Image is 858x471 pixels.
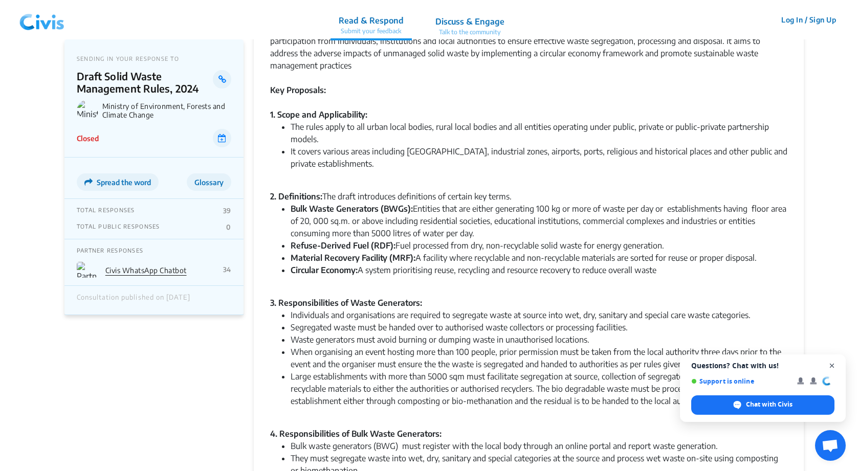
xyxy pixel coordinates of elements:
[187,173,231,191] button: Glossary
[270,191,322,201] strong: 2. Definitions:
[223,207,231,215] p: 39
[291,370,787,419] li: Large establishments with more than 5000 sqm must facilitate segregation at source, collection of...
[291,121,787,145] li: The rules apply to all urban local bodies, rural local bodies and all entities operating under pu...
[270,109,367,120] strong: 1. Scope and Applicability:
[291,321,787,333] li: Segregated waste must be handed over to authorised waste collectors or processing facilities.
[270,429,442,439] strong: 4. Responsibilities of Bulk Waste Generators:
[77,173,159,191] button: Spread the word
[77,70,213,95] p: Draft Solid Waste Management Rules, 2024
[291,203,787,239] li: Entities that are either generating 100 kg or more of waste per day or establishments having floo...
[226,223,231,231] p: 0
[291,252,787,264] li: A facility where recyclable and non-recyclable materials are sorted for reuse or proper disposal.
[291,440,787,452] li: Bulk waste generators (BWG) must register with the local body through an online portal and report...
[691,395,834,415] div: Chat with Civis
[77,207,135,215] p: TOTAL RESPONSES
[77,262,97,278] img: Partner Logo
[194,178,224,187] span: Glossary
[105,266,187,275] a: Civis WhatsApp Chatbot
[291,239,787,252] li: Fuel processed from dry, non-recyclable solid waste for energy generation.
[270,85,326,95] strong: Key Proposals:
[15,5,69,35] img: navlogo.png
[291,264,787,288] li: A system prioritising reuse, recycling and resource recovery to reduce overall waste
[291,333,787,346] li: Waste generators must avoid burning or dumping waste in unauthorised locations.
[97,178,151,187] span: Spread the word
[291,240,395,251] strong: Refuse-Derived Fuel (RDF):
[291,253,415,263] strong: Material Recovery Facility (MRF):
[691,362,834,370] span: Questions? Chat with us!
[691,377,790,385] span: Support is online
[746,400,793,409] span: Chat with Civis
[223,265,231,274] p: 34
[291,309,787,321] li: Individuals and organisations are required to segregate waste at source into wet, dry, sanitary a...
[291,346,787,370] li: When organising an event hosting more than 100 people, prior permission must be taken from the lo...
[291,265,358,275] strong: Circular Economy:
[815,430,846,461] div: Open chat
[339,27,404,36] p: Submit your feedback
[270,190,787,203] div: The draft introduces definitions of certain key terms.
[270,298,422,308] strong: 3. Responsibilities of Waste Generators:
[775,12,843,28] button: Log In / Sign Up
[339,14,404,27] p: Read & Respond
[291,145,787,182] li: It covers various areas including [GEOGRAPHIC_DATA], industrial zones, airports, ports, religious...
[435,28,504,37] p: Talk to the community
[77,223,160,231] p: TOTAL PUBLIC RESPONSES
[77,247,231,254] p: PARTNER RESPONSES
[77,294,190,307] div: Consultation published on [DATE]
[102,102,231,119] p: Ministry of Environment, Forests and Climate Change
[291,204,413,214] strong: Bulk Waste Generators (BWGs):
[77,100,98,121] img: Ministry of Environment, Forests and Climate Change logo
[826,360,839,372] span: Close chat
[435,15,504,28] p: Discuss & Engage
[77,133,99,144] p: Closed
[77,55,231,62] p: SENDING IN YOUR RESPONSE TO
